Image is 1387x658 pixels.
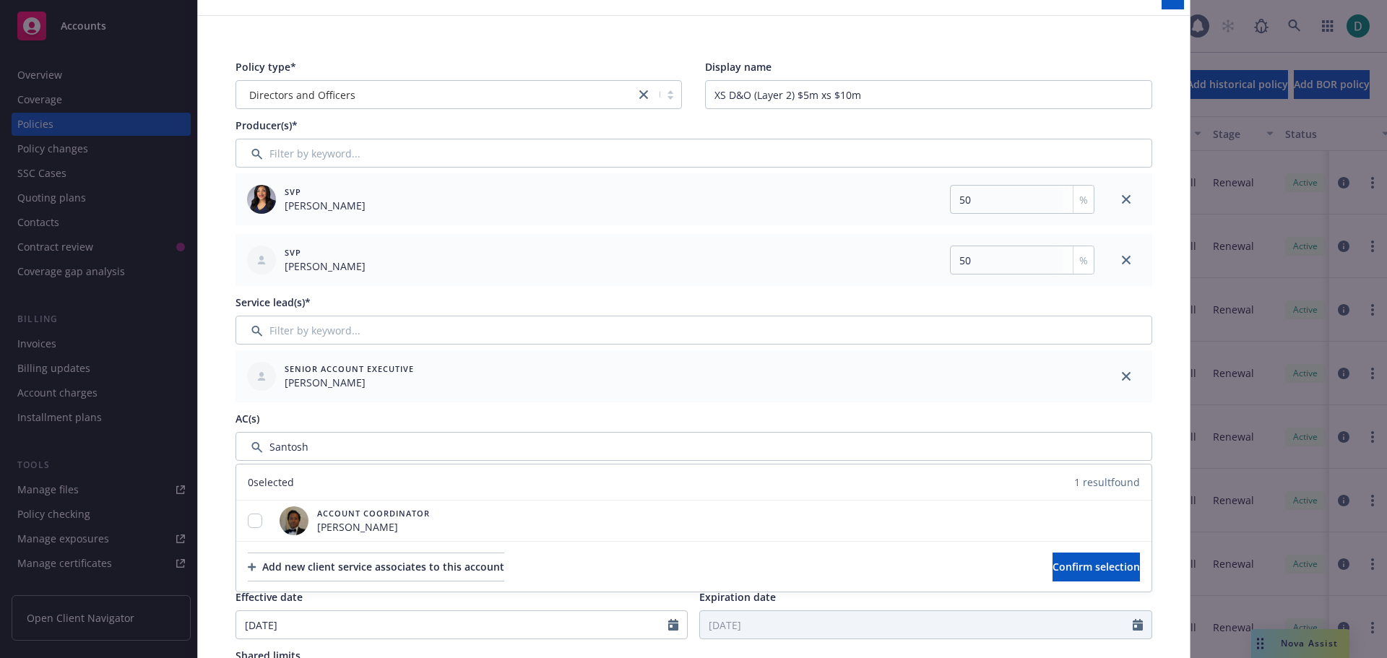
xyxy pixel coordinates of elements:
span: SVP [285,186,366,198]
span: [PERSON_NAME] [317,519,430,534]
span: AC(s) [236,412,259,425]
input: MM/DD/YYYY [236,611,669,638]
span: Expiration date [699,590,776,604]
a: close [635,86,652,103]
span: Effective date [236,590,303,604]
span: [PERSON_NAME] [285,198,366,213]
span: Policy type* [236,60,296,74]
span: Directors and Officers [249,87,355,103]
input: Filter by keyword... [236,139,1152,168]
span: Producer(s)* [236,118,298,132]
span: Confirm selection [1053,560,1140,573]
span: Account Coordinator [317,507,430,519]
img: employee photo [247,185,276,214]
svg: Calendar [668,619,678,631]
button: Confirm selection [1053,553,1140,581]
span: Directors and Officers [243,87,628,103]
div: Add new client service associates to this account [248,553,504,581]
span: % [1079,192,1088,207]
span: % [1079,253,1088,268]
a: close [1118,191,1135,208]
span: SVP [285,246,366,259]
span: Display name [705,60,772,74]
input: Filter by keyword... [236,316,1152,345]
a: close [1118,251,1135,269]
input: Filter by keyword... [236,432,1152,461]
span: [PERSON_NAME] [285,375,414,390]
span: 0 selected [248,475,294,490]
span: Service lead(s)* [236,295,311,309]
button: Add new client service associates to this account [248,553,504,581]
svg: Calendar [1133,619,1143,631]
span: Senior Account Executive [285,363,414,375]
span: 1 result found [1074,475,1140,490]
a: close [1118,368,1135,385]
span: [PERSON_NAME] [285,259,366,274]
img: employee photo [280,506,308,535]
input: MM/DD/YYYY [700,611,1133,638]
